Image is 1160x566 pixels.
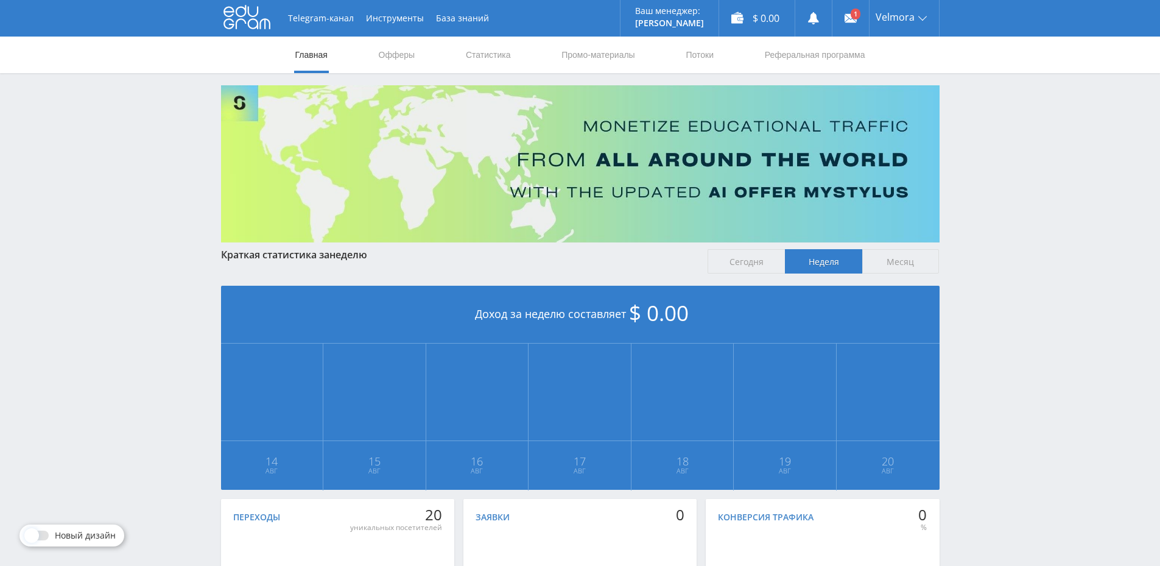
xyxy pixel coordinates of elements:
span: 16 [427,456,528,466]
div: 0 [676,506,684,523]
a: Офферы [378,37,417,73]
a: Потоки [684,37,715,73]
span: 20 [837,456,939,466]
div: 20 [350,506,442,523]
span: Авг [529,466,630,476]
img: Banner [221,85,940,242]
a: Главная [294,37,329,73]
span: 19 [734,456,835,466]
span: неделю [329,248,367,261]
a: Промо-материалы [560,37,636,73]
span: 15 [324,456,425,466]
a: Реферальная программа [764,37,866,73]
p: [PERSON_NAME] [635,18,704,28]
div: Краткая статистика за [221,249,696,260]
span: Неделя [785,249,862,274]
span: Авг [632,466,733,476]
span: Авг [222,466,323,476]
a: Статистика [465,37,512,73]
p: Ваш менеджер: [635,6,704,16]
div: % [918,523,927,532]
span: 14 [222,456,323,466]
div: Доход за неделю составляет [221,286,940,344]
span: Авг [734,466,835,476]
span: Новый дизайн [55,531,116,540]
div: уникальных посетителей [350,523,442,532]
span: $ 0.00 [629,299,689,327]
span: 18 [632,456,733,466]
div: Заявки [476,512,510,522]
div: Конверсия трафика [718,512,814,522]
div: Переходы [233,512,280,522]
span: Месяц [862,249,940,274]
div: 0 [918,506,927,523]
span: 17 [529,456,630,466]
span: Авг [427,466,528,476]
span: Авг [837,466,939,476]
span: Сегодня [708,249,785,274]
span: Авг [324,466,425,476]
span: Velmora [876,12,915,22]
